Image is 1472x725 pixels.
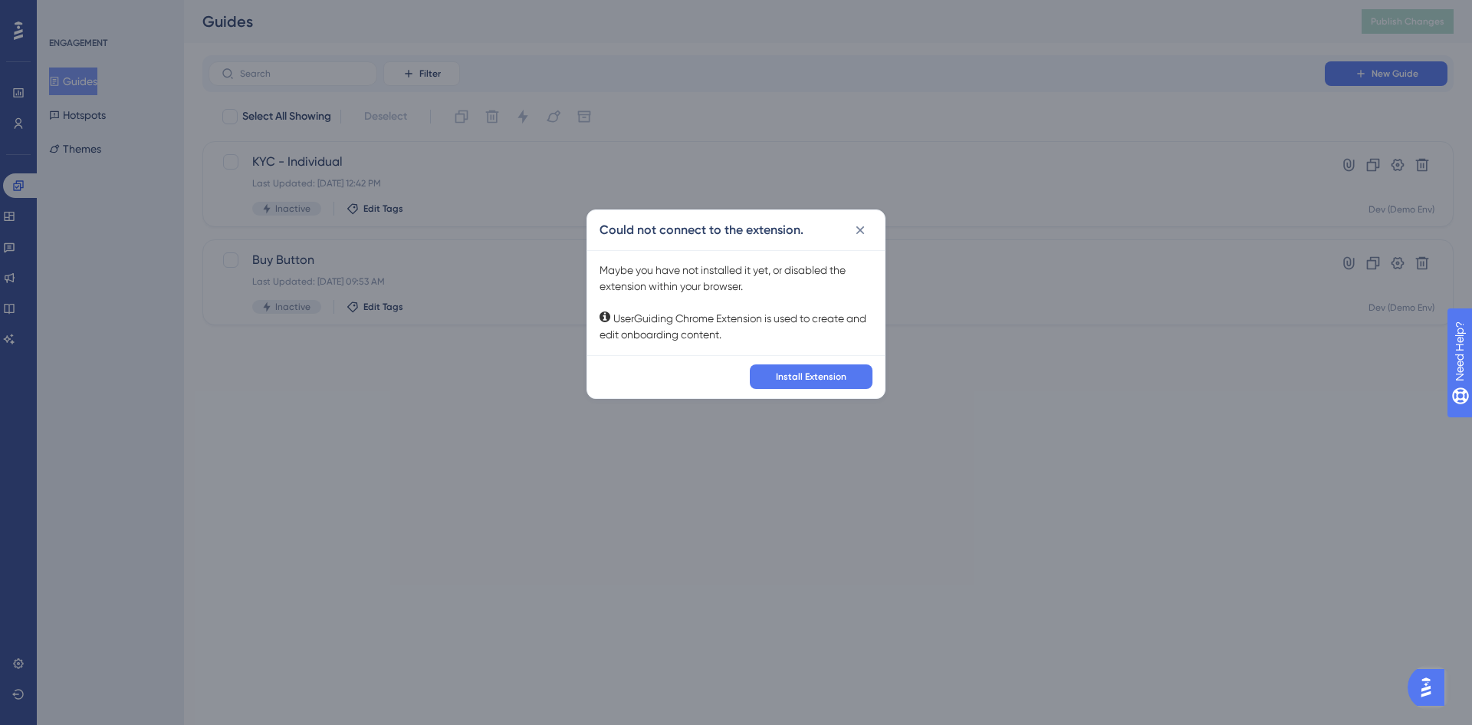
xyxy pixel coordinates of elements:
div: Maybe you have not installed it yet, or disabled the extension within your browser. UserGuiding C... [600,262,872,343]
iframe: UserGuiding AI Assistant Launcher [1408,664,1454,710]
span: Need Help? [36,4,96,22]
h2: Could not connect to the extension. [600,221,803,239]
span: Install Extension [776,371,846,383]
